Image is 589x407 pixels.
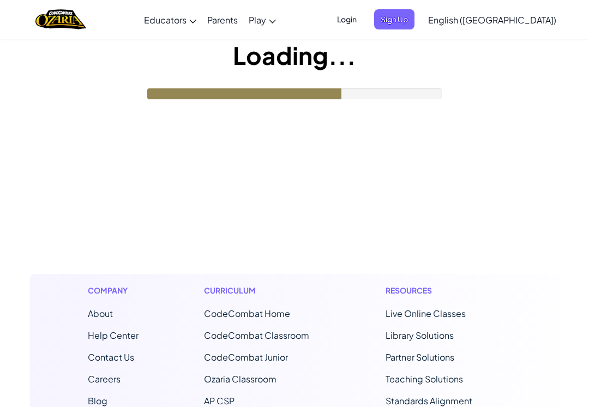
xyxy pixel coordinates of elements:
span: Educators [144,14,187,26]
a: Careers [88,373,121,385]
h1: Curriculum [204,285,320,296]
a: CodeCombat Classroom [204,330,309,341]
a: Partner Solutions [386,351,454,363]
a: About [88,308,113,319]
a: Library Solutions [386,330,454,341]
span: Contact Us [88,351,134,363]
h1: Company [88,285,139,296]
a: Parents [202,5,243,34]
a: Educators [139,5,202,34]
a: Play [243,5,281,34]
a: English ([GEOGRAPHIC_DATA]) [423,5,562,34]
a: Teaching Solutions [386,373,463,385]
span: CodeCombat Home [204,308,290,319]
a: Ozaria by CodeCombat logo [35,8,86,31]
button: Sign Up [374,9,414,29]
span: Play [249,14,266,26]
a: Live Online Classes [386,308,466,319]
a: Blog [88,395,107,406]
button: Login [330,9,363,29]
a: Ozaria Classroom [204,373,277,385]
span: English ([GEOGRAPHIC_DATA]) [428,14,556,26]
a: Standards Alignment [386,395,472,406]
img: Home [35,8,86,31]
a: CodeCombat Junior [204,351,288,363]
a: Help Center [88,330,139,341]
h1: Resources [386,285,502,296]
a: AP CSP [204,395,235,406]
